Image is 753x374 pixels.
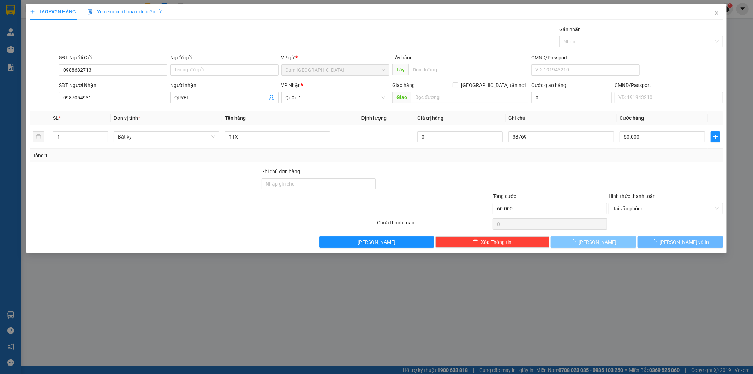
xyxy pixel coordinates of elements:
[714,10,719,16] span: close
[408,64,528,75] input: Dọc đường
[435,236,550,248] button: deleteXóa Thông tin
[620,115,644,121] span: Cước hàng
[281,82,301,88] span: VP Nhận
[118,132,215,142] span: Bất kỳ
[358,238,395,246] span: [PERSON_NAME]
[481,238,512,246] span: Xóa Thông tin
[458,81,528,89] span: [GEOGRAPHIC_DATA] tận nơi
[711,131,720,142] button: plus
[392,64,408,75] span: Lấy
[281,54,390,62] div: VP gửi
[392,55,413,60] span: Lấy hàng
[392,92,411,103] span: Giao
[506,111,617,125] th: Ghi chú
[170,54,279,62] div: Người gửi
[87,9,93,15] img: icon
[286,65,386,75] span: Cam Thành Bắc
[53,115,59,121] span: SL
[711,134,720,140] span: plus
[473,239,478,245] span: delete
[33,152,291,159] div: Tổng: 1
[286,92,386,103] span: Quận 1
[707,4,727,23] button: Close
[392,82,415,88] span: Giao hàng
[225,131,330,142] input: VD: Bàn, Ghế
[411,92,528,103] input: Dọc đường
[417,115,443,121] span: Giá trị hàng
[59,54,167,62] div: SĐT Người Gửi
[417,131,503,142] input: 0
[652,239,659,244] span: loading
[269,95,274,100] span: user-add
[170,81,279,89] div: Người nhận
[531,82,566,88] label: Cước giao hàng
[551,236,636,248] button: [PERSON_NAME]
[319,236,434,248] button: [PERSON_NAME]
[262,178,376,189] input: Ghi chú đơn hàng
[531,54,640,62] div: CMND/Passport
[609,193,656,199] label: Hình thức thanh toán
[571,239,579,244] span: loading
[361,115,387,121] span: Định lượng
[493,193,516,199] span: Tổng cước
[30,9,76,14] span: TẠO ĐƠN HÀNG
[114,115,140,121] span: Đơn vị tính
[638,236,723,248] button: [PERSON_NAME] và In
[531,92,612,103] input: Cước giao hàng
[615,81,723,89] div: CMND/Passport
[33,131,44,142] button: delete
[377,219,492,231] div: Chưa thanh toán
[59,81,167,89] div: SĐT Người Nhận
[559,27,581,32] label: Gán nhãn
[579,238,616,246] span: [PERSON_NAME]
[87,9,162,14] span: Yêu cầu xuất hóa đơn điện tử
[508,131,614,142] input: Ghi Chú
[225,115,246,121] span: Tên hàng
[659,238,709,246] span: [PERSON_NAME] và In
[613,203,719,214] span: Tại văn phòng
[262,169,300,174] label: Ghi chú đơn hàng
[30,9,35,14] span: plus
